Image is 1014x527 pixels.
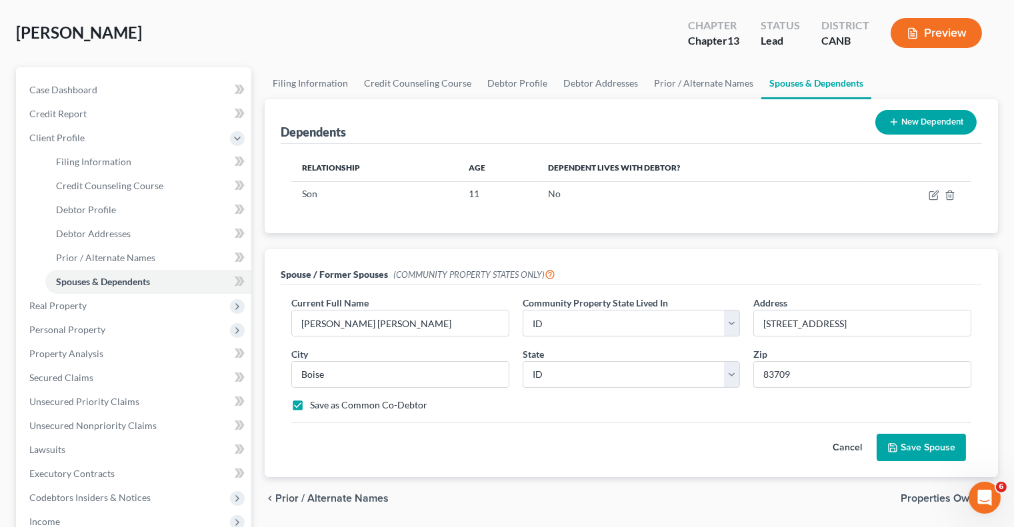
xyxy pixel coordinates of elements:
[29,516,60,527] span: Income
[29,84,97,95] span: Case Dashboard
[29,396,139,407] span: Unsecured Priority Claims
[56,180,163,191] span: Credit Counseling Course
[29,324,105,335] span: Personal Property
[29,132,85,143] span: Client Profile
[29,468,115,479] span: Executory Contracts
[291,347,308,361] label: City
[901,493,987,504] span: Properties Owned
[19,438,251,462] a: Lawsuits
[45,246,251,270] a: Prior / Alternate Names
[292,310,509,336] input: Enter name...
[29,108,87,119] span: Credit Report
[29,300,87,311] span: Real Property
[310,398,427,412] label: Save as Common Co-Debtor
[646,67,761,99] a: Prior / Alternate Names
[281,124,346,140] div: Dependents
[555,67,646,99] a: Debtor Addresses
[292,362,509,387] input: Enter city...
[753,296,787,310] label: Address
[45,270,251,294] a: Spouses & Dependents
[761,33,800,49] div: Lead
[19,390,251,414] a: Unsecured Priority Claims
[761,67,871,99] a: Spouses & Dependents
[688,33,739,49] div: Chapter
[19,342,251,366] a: Property Analysis
[818,434,877,461] button: Cancel
[16,23,142,42] span: [PERSON_NAME]
[29,444,65,455] span: Lawsuits
[19,102,251,126] a: Credit Report
[291,155,458,181] th: Relationship
[458,155,538,181] th: Age
[901,493,998,504] button: Properties Owned chevron_right
[45,174,251,198] a: Credit Counseling Course
[56,276,150,287] span: Spouses & Dependents
[523,297,668,308] span: Community Property State Lived In
[479,67,555,99] a: Debtor Profile
[19,414,251,438] a: Unsecured Nonpriority Claims
[275,493,389,504] span: Prior / Alternate Names
[969,482,1001,514] iframe: Intercom live chat
[393,269,555,280] span: (COMMUNITY PROPERTY STATES ONLY)
[19,78,251,102] a: Case Dashboard
[356,67,479,99] a: Credit Counseling Course
[291,181,458,207] td: Son
[29,492,151,503] span: Codebtors Insiders & Notices
[996,482,1007,492] span: 6
[265,67,356,99] a: Filing Information
[56,252,155,263] span: Prior / Alternate Names
[821,33,869,49] div: CANB
[45,198,251,222] a: Debtor Profile
[291,297,369,308] span: Current Full Name
[753,361,971,388] input: XXXXX
[265,493,275,504] i: chevron_left
[45,222,251,246] a: Debtor Addresses
[265,493,389,504] button: chevron_left Prior / Alternate Names
[761,18,800,33] div: Status
[56,204,116,215] span: Debtor Profile
[19,366,251,390] a: Secured Claims
[523,347,544,361] label: State
[538,155,860,181] th: Dependent lives with debtor?
[29,372,93,383] span: Secured Claims
[29,420,157,431] span: Unsecured Nonpriority Claims
[875,110,977,135] button: New Dependent
[29,348,103,359] span: Property Analysis
[19,462,251,486] a: Executory Contracts
[458,181,538,207] td: 11
[538,181,860,207] td: No
[754,310,971,336] input: Enter address...
[753,347,767,361] label: Zip
[688,18,739,33] div: Chapter
[56,156,131,167] span: Filing Information
[45,150,251,174] a: Filing Information
[891,18,982,48] button: Preview
[877,434,966,462] button: Save Spouse
[281,268,388,280] span: Spouse / Former Spouses
[821,18,869,33] div: District
[727,34,739,47] span: 13
[56,228,131,239] span: Debtor Addresses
